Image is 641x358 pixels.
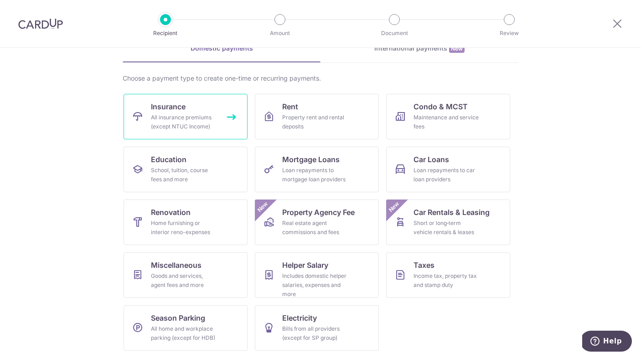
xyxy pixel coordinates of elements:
[123,44,320,53] div: Domestic payments
[582,331,632,353] iframe: Opens a widget where you can find more information
[387,199,402,215] span: New
[124,252,248,298] a: MiscellaneousGoods and services, agent fees and more
[124,305,248,351] a: Season ParkingAll home and workplace parking (except for HDB)
[414,113,479,131] div: Maintenance and service fees
[282,312,317,323] span: Electricity
[282,101,298,112] span: Rent
[151,113,217,131] div: All insurance premiums (except NTUC Income)
[255,199,270,215] span: New
[282,207,355,218] span: Property Agency Fee
[151,260,202,271] span: Miscellaneous
[255,305,379,351] a: ElectricityBills from all providers (except for SP group)
[255,94,379,139] a: RentProperty rent and rental deposits
[414,166,479,184] div: Loan repayments to car loan providers
[151,219,217,237] div: Home furnishing or interior reno-expenses
[255,252,379,298] a: Helper SalaryIncludes domestic helper salaries, expenses and more
[414,260,434,271] span: Taxes
[246,29,314,38] p: Amount
[282,260,328,271] span: Helper Salary
[151,154,186,165] span: Education
[151,324,217,343] div: All home and workplace parking (except for HDB)
[124,147,248,192] a: EducationSchool, tuition, course fees and more
[124,94,248,139] a: InsuranceAll insurance premiums (except NTUC Income)
[151,166,217,184] div: School, tuition, course fees and more
[151,101,186,112] span: Insurance
[476,29,543,38] p: Review
[414,207,490,218] span: Car Rentals & Leasing
[124,199,248,245] a: RenovationHome furnishing or interior reno-expenses
[414,101,468,112] span: Condo & MCST
[320,44,518,53] div: International payments
[123,74,518,83] div: Choose a payment type to create one-time or recurring payments.
[18,18,63,29] img: CardUp
[414,271,479,290] div: Income tax, property tax and stamp duty
[449,44,465,53] span: New
[151,312,205,323] span: Season Parking
[414,154,449,165] span: Car Loans
[386,94,510,139] a: Condo & MCSTMaintenance and service fees
[361,29,428,38] p: Document
[386,199,510,245] a: Car Rentals & LeasingShort or long‑term vehicle rentals & leasesNew
[282,219,348,237] div: Real estate agent commissions and fees
[255,147,379,192] a: Mortgage LoansLoan repayments to mortgage loan providers
[282,324,348,343] div: Bills from all providers (except for SP group)
[282,113,348,131] div: Property rent and rental deposits
[282,271,348,299] div: Includes domestic helper salaries, expenses and more
[255,199,379,245] a: Property Agency FeeReal estate agent commissions and feesNew
[132,29,199,38] p: Recipient
[151,207,191,218] span: Renovation
[386,252,510,298] a: TaxesIncome tax, property tax and stamp duty
[151,271,217,290] div: Goods and services, agent fees and more
[282,154,340,165] span: Mortgage Loans
[386,147,510,192] a: Car LoansLoan repayments to car loan providers
[282,166,348,184] div: Loan repayments to mortgage loan providers
[414,219,479,237] div: Short or long‑term vehicle rentals & leases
